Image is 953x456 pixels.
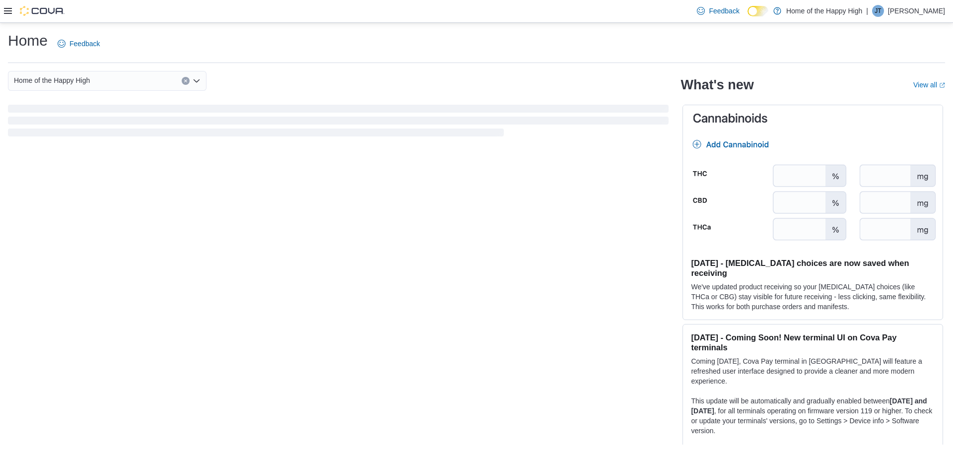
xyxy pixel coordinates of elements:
h3: [DATE] - Coming Soon! New terminal UI on Cova Pay terminals [691,332,935,352]
input: Dark Mode [748,6,768,16]
h2: What's new [681,77,753,93]
div: Joel Thomas [872,5,884,17]
span: Loading [8,107,669,138]
p: We've updated product receiving so your [MEDICAL_DATA] choices (like THCa or CBG) stay visible fo... [691,282,935,312]
a: Feedback [54,34,104,54]
img: Cova [20,6,65,16]
strong: [DATE] and [DATE] [691,397,927,415]
p: [PERSON_NAME] [888,5,945,17]
h1: Home [8,31,48,51]
p: Home of the Happy High [786,5,862,17]
svg: External link [939,82,945,88]
h3: [DATE] - [MEDICAL_DATA] choices are now saved when receiving [691,258,935,278]
span: Feedback [709,6,739,16]
a: Feedback [693,1,743,21]
p: | [866,5,868,17]
p: This update will be automatically and gradually enabled between , for all terminals operating on ... [691,396,935,436]
button: Clear input [182,77,190,85]
span: Feedback [69,39,100,49]
p: Coming [DATE], Cova Pay terminal in [GEOGRAPHIC_DATA] will feature a refreshed user interface des... [691,356,935,386]
a: View allExternal link [913,81,945,89]
span: Home of the Happy High [14,74,90,86]
button: Open list of options [193,77,201,85]
span: JT [875,5,881,17]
